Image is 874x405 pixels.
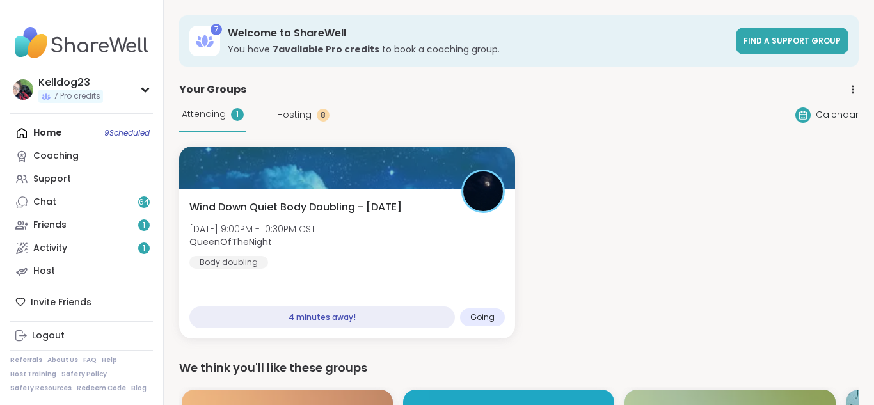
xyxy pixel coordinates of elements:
a: Help [102,356,117,365]
img: ShareWell Nav Logo [10,20,153,65]
span: Calendar [816,108,859,122]
a: Host Training [10,370,56,379]
div: 4 minutes away! [189,306,455,328]
span: Your Groups [179,82,246,97]
h3: Welcome to ShareWell [228,26,728,40]
span: 1 [143,243,145,254]
div: Invite Friends [10,290,153,314]
div: Support [33,173,71,186]
div: 8 [317,109,330,122]
a: Support [10,168,153,191]
a: Redeem Code [77,384,126,393]
div: Activity [33,242,67,255]
a: Safety Policy [61,370,107,379]
div: Body doubling [189,256,268,269]
a: Chat64 [10,191,153,214]
a: Coaching [10,145,153,168]
h3: You have to book a coaching group. [228,43,728,56]
a: Referrals [10,356,42,365]
a: Host [10,260,153,283]
div: Host [33,265,55,278]
b: 7 available Pro credit s [273,43,379,56]
div: 7 [211,24,222,35]
div: We think you'll like these groups [179,359,859,377]
img: Kelldog23 [13,79,33,100]
a: Blog [131,384,147,393]
div: 1 [231,108,244,121]
span: Wind Down Quiet Body Doubling - [DATE] [189,200,402,215]
a: Safety Resources [10,384,72,393]
img: QueenOfTheNight [463,171,503,211]
a: Find a support group [736,28,848,54]
a: Logout [10,324,153,347]
span: 64 [139,197,149,208]
b: QueenOfTheNight [189,235,272,248]
span: [DATE] 9:00PM - 10:30PM CST [189,223,315,235]
span: 1 [143,220,145,231]
span: Find a support group [743,35,841,46]
div: Logout [32,330,65,342]
div: Chat [33,196,56,209]
a: FAQ [83,356,97,365]
div: Friends [33,219,67,232]
span: Attending [182,107,226,121]
div: Kelldog23 [38,75,103,90]
a: About Us [47,356,78,365]
span: Hosting [277,108,312,122]
span: 7 Pro credits [54,91,100,102]
a: Friends1 [10,214,153,237]
span: Going [470,312,495,322]
a: Activity1 [10,237,153,260]
div: Coaching [33,150,79,163]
